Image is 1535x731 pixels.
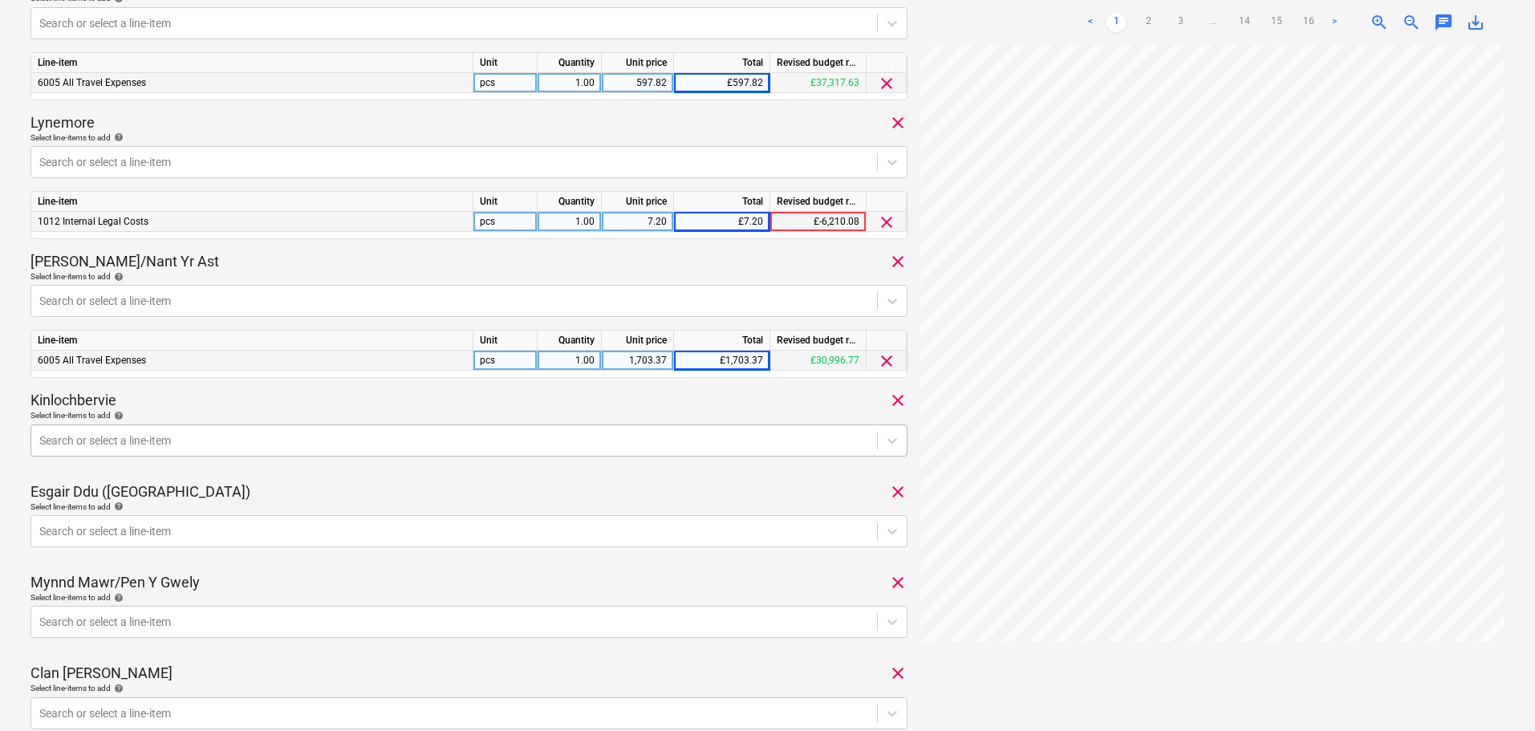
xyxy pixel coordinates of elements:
[888,573,908,592] span: clear
[38,355,146,366] span: 6005 All Travel Expenses
[473,53,538,73] div: Unit
[877,74,896,93] span: clear
[1370,13,1389,32] span: zoom_in
[38,77,146,88] span: 6005 All Travel Expenses
[111,132,124,142] span: help
[608,351,667,371] div: 1,703.37
[111,502,124,511] span: help
[31,192,473,212] div: Line-item
[674,212,770,232] div: £7.20
[111,593,124,603] span: help
[30,502,908,512] div: Select line-items to add
[1402,13,1421,32] span: zoom_out
[888,252,908,271] span: clear
[30,482,250,502] p: Esgair Ddu ([GEOGRAPHIC_DATA])
[544,212,595,232] div: 1.00
[674,73,770,93] div: £597.82
[111,272,124,282] span: help
[877,351,896,371] span: clear
[1139,13,1158,32] a: Page 2
[888,482,908,502] span: clear
[473,192,538,212] div: Unit
[30,252,219,271] p: [PERSON_NAME]/Nant Yr Ast
[30,271,908,282] div: Select line-items to add
[1267,13,1286,32] a: Page 15
[770,212,867,232] div: £-6,210.08
[30,683,908,693] div: Select line-items to add
[538,331,602,351] div: Quantity
[30,132,908,143] div: Select line-items to add
[30,113,95,132] p: Lynemore
[770,331,867,351] div: Revised budget remaining
[111,411,124,420] span: help
[674,351,770,371] div: £1,703.37
[602,53,674,73] div: Unit price
[30,592,908,603] div: Select line-items to add
[602,331,674,351] div: Unit price
[473,351,538,371] div: pcs
[877,213,896,232] span: clear
[770,192,867,212] div: Revised budget remaining
[1466,13,1485,32] span: save_alt
[30,410,908,420] div: Select line-items to add
[31,53,473,73] div: Line-item
[30,664,173,683] p: Clan [PERSON_NAME]
[608,73,667,93] div: 597.82
[1299,13,1318,32] a: Page 16
[1455,654,1535,731] iframe: Chat Widget
[1081,13,1100,32] a: Previous page
[888,391,908,410] span: clear
[38,216,148,227] span: 1012 Internal Legal Costs
[770,53,867,73] div: Revised budget remaining
[1107,13,1126,32] a: Page 1 is your current page
[1434,13,1453,32] span: chat
[1171,13,1190,32] a: Page 3
[674,53,770,73] div: Total
[473,212,538,232] div: pcs
[770,351,867,371] div: £30,996.77
[30,573,200,592] p: Mynnd Mawr/Pen Y Gwely
[538,192,602,212] div: Quantity
[544,351,595,371] div: 1.00
[674,331,770,351] div: Total
[1325,13,1344,32] a: Next page
[770,73,867,93] div: £37,317.63
[674,192,770,212] div: Total
[31,331,473,351] div: Line-item
[538,53,602,73] div: Quantity
[473,73,538,93] div: pcs
[473,331,538,351] div: Unit
[608,212,667,232] div: 7.20
[544,73,595,93] div: 1.00
[30,391,116,410] p: Kinlochbervie
[111,684,124,693] span: help
[1203,13,1222,32] a: ...
[888,664,908,683] span: clear
[888,113,908,132] span: clear
[602,192,674,212] div: Unit price
[1235,13,1254,32] a: Page 14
